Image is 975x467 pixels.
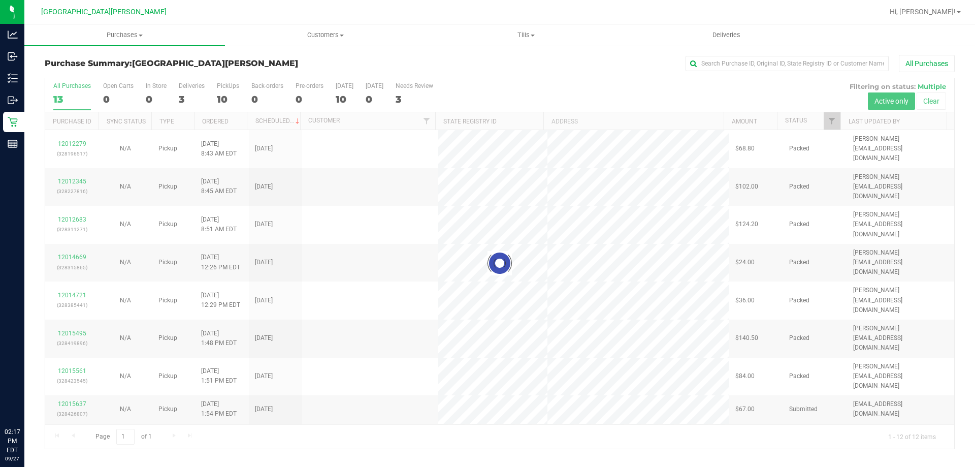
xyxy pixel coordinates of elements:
span: Hi, [PERSON_NAME]! [890,8,956,16]
p: 02:17 PM EDT [5,427,20,455]
inline-svg: Inbound [8,51,18,61]
a: Purchases [24,24,225,46]
a: Tills [426,24,626,46]
inline-svg: Inventory [8,73,18,83]
p: 09/27 [5,455,20,462]
span: Customers [225,30,425,40]
a: Customers [225,24,426,46]
inline-svg: Analytics [8,29,18,40]
a: Deliveries [626,24,827,46]
span: Tills [426,30,626,40]
input: Search Purchase ID, Original ID, State Registry ID or Customer Name... [686,56,889,71]
h3: Purchase Summary: [45,59,348,68]
span: Deliveries [699,30,754,40]
span: [GEOGRAPHIC_DATA][PERSON_NAME] [41,8,167,16]
inline-svg: Reports [8,139,18,149]
span: Purchases [24,30,225,40]
span: [GEOGRAPHIC_DATA][PERSON_NAME] [132,58,298,68]
button: All Purchases [899,55,955,72]
iframe: Resource center [10,386,41,416]
inline-svg: Outbound [8,95,18,105]
inline-svg: Retail [8,117,18,127]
